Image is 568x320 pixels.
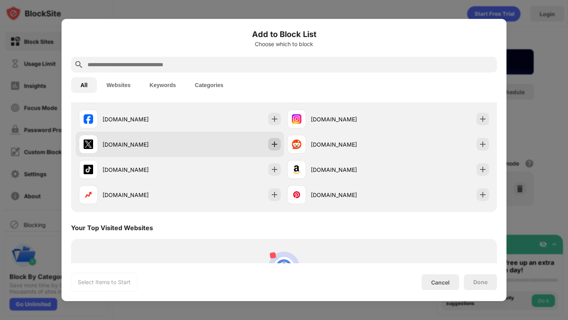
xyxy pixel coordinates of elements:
[311,140,388,149] div: [DOMAIN_NAME]
[292,165,301,174] img: favicons
[84,190,93,199] img: favicons
[103,115,180,123] div: [DOMAIN_NAME]
[84,140,93,149] img: favicons
[311,166,388,174] div: [DOMAIN_NAME]
[292,114,301,124] img: favicons
[74,60,84,69] img: search.svg
[71,28,497,40] h6: Add to Block List
[103,140,180,149] div: [DOMAIN_NAME]
[292,190,301,199] img: favicons
[311,115,388,123] div: [DOMAIN_NAME]
[292,140,301,149] img: favicons
[103,191,180,199] div: [DOMAIN_NAME]
[71,77,97,93] button: All
[71,41,497,47] div: Choose which to block
[84,165,93,174] img: favicons
[97,77,140,93] button: Websites
[473,279,488,285] div: Done
[185,77,233,93] button: Categories
[431,279,450,286] div: Cancel
[265,248,303,286] img: personal-suggestions.svg
[78,278,131,286] div: Select Items to Start
[71,224,153,232] div: Your Top Visited Websites
[84,114,93,124] img: favicons
[103,166,180,174] div: [DOMAIN_NAME]
[311,191,388,199] div: [DOMAIN_NAME]
[140,77,185,93] button: Keywords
